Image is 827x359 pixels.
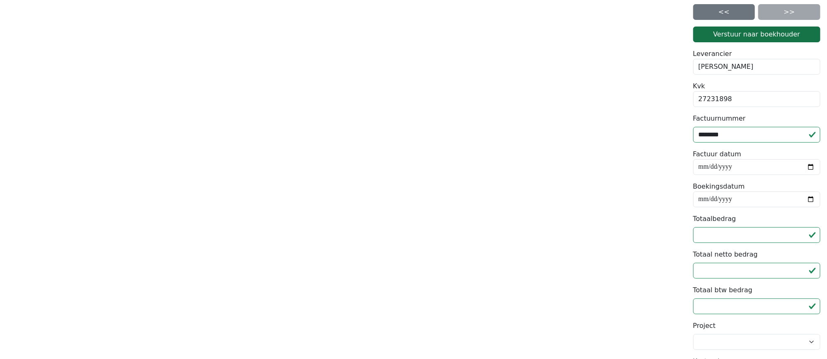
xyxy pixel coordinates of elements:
label: Totaal btw bedrag [693,285,753,295]
label: Boekingsdatum [693,182,745,192]
label: Totaal netto bedrag [693,250,758,260]
button: Verstuur naar boekhouder [693,27,821,42]
label: Totaalbedrag [693,214,736,224]
label: Project [693,321,716,331]
div: [PERSON_NAME] [693,59,821,75]
label: Leverancier [693,49,732,59]
label: Factuurnummer [693,114,746,124]
label: Factuur datum [693,149,742,159]
label: Kvk [693,81,705,91]
div: 27231898 [693,91,821,107]
a: << [693,4,755,20]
